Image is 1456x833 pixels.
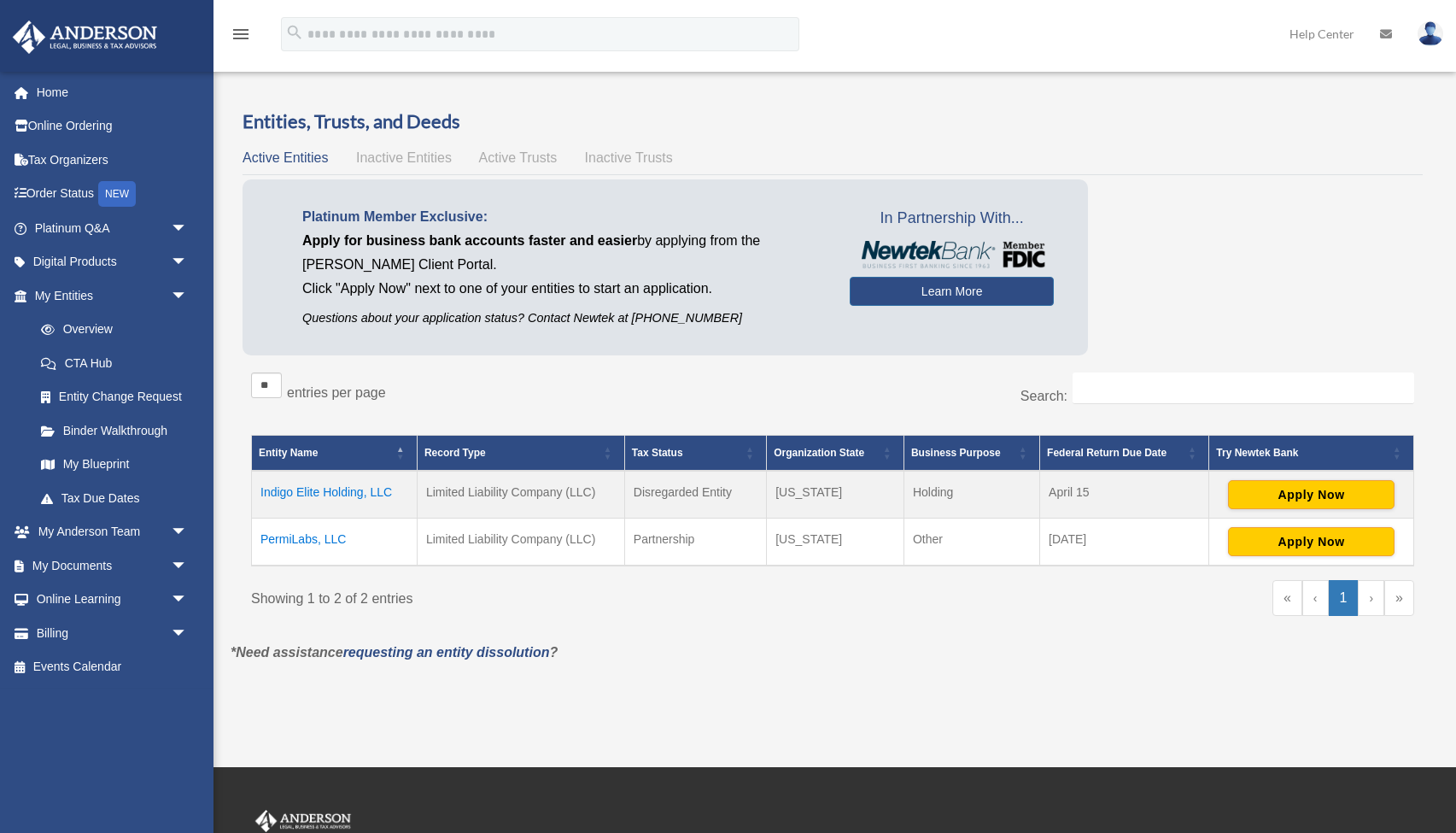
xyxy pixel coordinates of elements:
[251,580,820,611] div: Showing 1 to 2 of 2 entries
[12,548,213,583] a: My Documentsarrow_drop_down
[12,515,213,549] a: My Anderson Teamarrow_drop_down
[1040,519,1209,566] td: [DATE]
[1302,580,1329,616] a: Previous
[1358,580,1384,616] a: Next
[24,380,205,414] a: Entity Change Request
[252,519,418,566] td: PermiLabs, LLC
[24,414,205,448] a: Binder Walkthrough
[624,471,766,519] td: Disregarded Entity
[903,471,1039,519] td: Holding
[624,519,766,566] td: Partnership
[171,245,205,280] span: arrow_drop_down
[171,515,205,550] span: arrow_drop_down
[243,150,328,165] span: Active Entities
[302,229,824,277] p: by applying from the [PERSON_NAME] Client Portal.
[903,436,1039,472] th: Business Purpose: Activate to sort
[774,447,864,459] span: Organization State
[624,436,766,472] th: Tax Status: Activate to sort
[12,650,213,684] a: Events Calendar
[259,447,318,459] span: Entity Name
[24,313,196,347] a: Overview
[1329,580,1359,616] a: 1
[850,277,1054,306] a: Learn More
[12,211,213,245] a: Platinum Q&Aarrow_drop_down
[12,245,213,279] a: Digital Productsarrow_drop_down
[24,481,205,515] a: Tax Due Dates
[171,211,205,246] span: arrow_drop_down
[231,24,251,44] i: menu
[98,181,136,207] div: NEW
[302,308,824,329] p: Questions about your application status? Contact Newtek at [PHONE_NUMBER]
[1209,436,1414,472] th: Try Newtek Bank : Activate to sort
[231,30,251,44] a: menu
[417,436,624,472] th: Record Type: Activate to sort
[417,519,624,566] td: Limited Liability Company (LLC)
[911,447,1001,459] span: Business Purpose
[252,471,418,519] td: Indigo Elite Holding, LLC
[12,616,213,650] a: Billingarrow_drop_down
[1040,471,1209,519] td: April 15
[12,177,213,212] a: Order StatusNEW
[243,109,1423,135] h3: Entities, Trusts, and Deeds
[12,143,213,177] a: Tax Organizers
[287,385,386,400] label: entries per page
[343,645,550,660] a: requesting an entity dissolution
[767,471,904,519] td: [US_STATE]
[417,471,624,519] td: Limited Liability Company (LLC)
[8,21,162,54] img: Anderson Advisors Platinum Portal
[903,519,1039,566] td: Other
[1418,21,1443,46] img: User Pic
[231,645,558,660] em: *Need assistance ?
[1228,480,1395,509] button: Apply Now
[24,346,205,380] a: CTA Hub
[171,279,205,314] span: arrow_drop_down
[1272,580,1302,616] a: First
[12,109,213,144] a: Online Ordering
[356,150,452,165] span: Inactive Entities
[252,436,418,472] th: Entity Name: Activate to invert sorting
[252,810,354,832] img: Anderson Advisors Platinum Portal
[1384,580,1414,616] a: Last
[479,150,558,165] span: Active Trusts
[424,447,486,459] span: Record Type
[585,150,673,165] span: Inactive Trusts
[1040,436,1209,472] th: Federal Return Due Date: Activate to sort
[1228,527,1395,556] button: Apply Now
[171,616,205,651] span: arrow_drop_down
[1216,443,1388,463] div: Try Newtek Bank
[12,583,213,617] a: Online Learningarrow_drop_down
[171,583,205,618] span: arrow_drop_down
[1020,389,1067,403] label: Search:
[767,519,904,566] td: [US_STATE]
[171,548,205,584] span: arrow_drop_down
[302,277,824,301] p: Click "Apply Now" next to one of your entities to start an application.
[12,75,213,109] a: Home
[302,233,637,248] span: Apply for business bank accounts faster and easier
[1047,447,1167,459] span: Federal Return Due Date
[302,205,824,229] p: Platinum Member Exclusive:
[24,448,205,482] a: My Blueprint
[285,23,304,42] i: search
[850,205,1054,232] span: In Partnership With...
[632,447,683,459] span: Tax Status
[858,241,1045,268] img: NewtekBankLogoSM.png
[767,436,904,472] th: Organization State: Activate to sort
[12,279,205,313] a: My Entitiesarrow_drop_down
